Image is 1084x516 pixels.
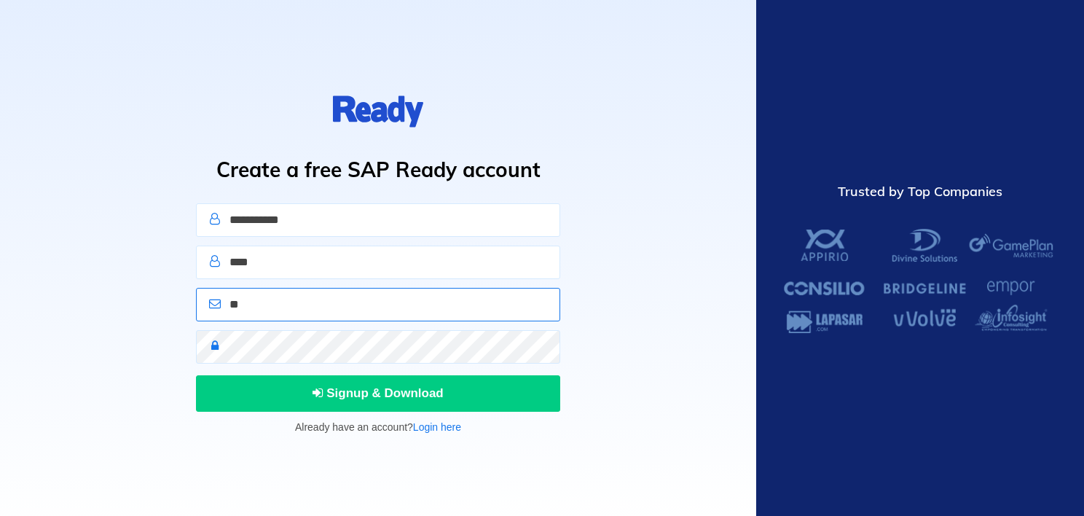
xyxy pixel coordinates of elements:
div: Trusted by Top Companies [782,182,1059,201]
img: logo [333,92,423,131]
p: Already have an account? [196,419,560,435]
span: Signup & Download [313,386,444,400]
button: Signup & Download [196,375,560,412]
img: SAP Ready Customers [782,227,1059,334]
a: Login here [413,421,461,433]
h1: Create a free SAP Ready account [191,155,565,185]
